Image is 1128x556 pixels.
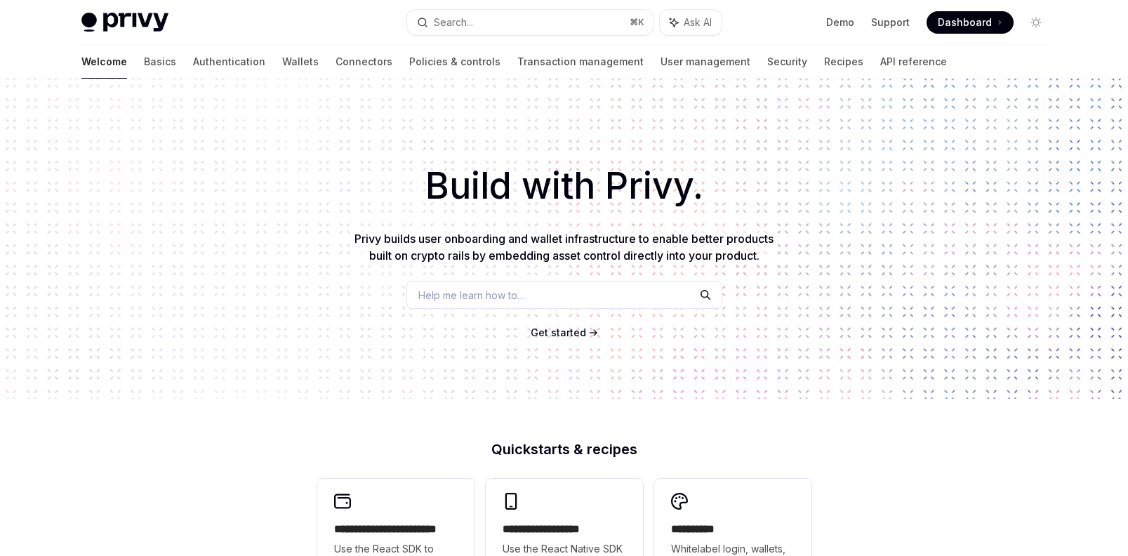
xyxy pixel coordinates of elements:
[407,10,653,35] button: Search...⌘K
[660,10,722,35] button: Ask AI
[409,45,500,79] a: Policies & controls
[826,15,854,29] a: Demo
[684,15,712,29] span: Ask AI
[22,159,1106,213] h1: Build with Privy.
[531,326,586,338] span: Get started
[81,45,127,79] a: Welcome
[824,45,863,79] a: Recipes
[336,45,392,79] a: Connectors
[767,45,807,79] a: Security
[317,442,811,456] h2: Quickstarts & recipes
[630,17,644,28] span: ⌘ K
[434,14,473,31] div: Search...
[354,232,774,263] span: Privy builds user onboarding and wallet infrastructure to enable better products built on crypto ...
[144,45,176,79] a: Basics
[661,45,750,79] a: User management
[880,45,947,79] a: API reference
[938,15,992,29] span: Dashboard
[927,11,1014,34] a: Dashboard
[81,13,168,32] img: light logo
[418,288,525,303] span: Help me learn how to…
[193,45,265,79] a: Authentication
[871,15,910,29] a: Support
[1025,11,1047,34] button: Toggle dark mode
[282,45,319,79] a: Wallets
[531,326,586,340] a: Get started
[517,45,644,79] a: Transaction management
